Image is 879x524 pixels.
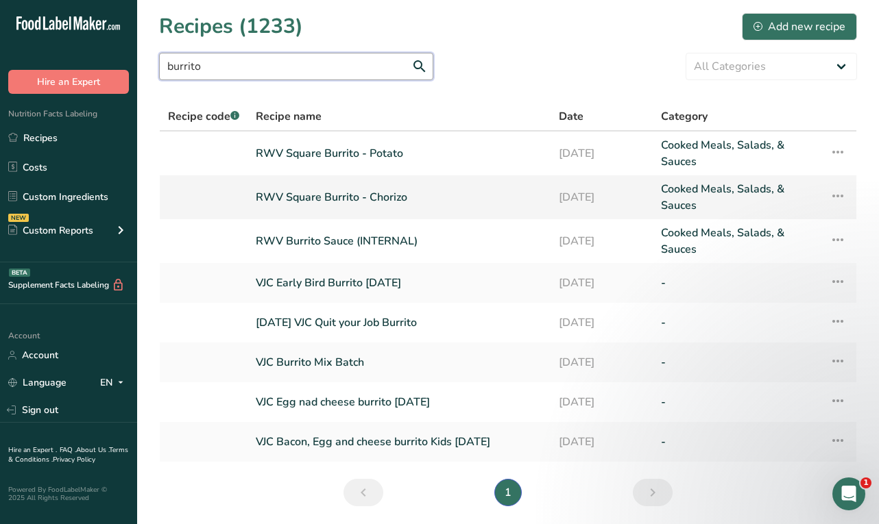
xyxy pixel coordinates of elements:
[559,225,645,258] a: [DATE]
[8,214,29,222] div: NEW
[159,11,303,42] h1: Recipes (1233)
[742,13,857,40] button: Add new recipe
[256,388,542,416] a: VJC Egg nad cheese burrito [DATE]
[344,479,383,506] a: Previous page
[159,53,433,80] input: Search for recipe
[256,225,542,258] a: RWV Burrito Sauce (INTERNAL)
[559,308,645,337] a: [DATE]
[256,348,542,377] a: VJC Burrito Mix Batch
[661,388,814,416] a: -
[8,445,128,464] a: Terms & Conditions .
[661,308,814,337] a: -
[256,308,542,337] a: [DATE] VJC Quit your Job Burrito
[8,486,129,502] div: Powered By FoodLabelMaker © 2025 All Rights Reserved
[100,375,129,391] div: EN
[661,427,814,456] a: -
[559,269,645,297] a: [DATE]
[661,269,814,297] a: -
[661,225,814,258] a: Cooked Meals, Salads, & Sauces
[559,427,645,456] a: [DATE]
[559,388,645,416] a: [DATE]
[256,427,542,456] a: VJC Bacon, Egg and cheese burrito Kids [DATE]
[661,108,708,125] span: Category
[256,108,322,125] span: Recipe name
[8,223,93,238] div: Custom Reports
[559,108,583,125] span: Date
[8,70,129,94] button: Hire an Expert
[76,445,109,455] a: About Us .
[168,109,239,124] span: Recipe code
[256,137,542,170] a: RWV Square Burrito - Potato
[60,445,76,455] a: FAQ .
[8,445,57,455] a: Hire an Expert .
[832,477,865,510] iframe: Intercom live chat
[860,477,871,488] span: 1
[9,269,30,277] div: BETA
[661,348,814,377] a: -
[661,137,814,170] a: Cooked Meals, Salads, & Sauces
[8,371,67,395] a: Language
[256,181,542,214] a: RWV Square Burrito - Chorizo
[559,137,645,170] a: [DATE]
[256,269,542,297] a: VJC Early Bird Burrito [DATE]
[559,348,645,377] a: [DATE]
[53,455,95,464] a: Privacy Policy
[559,181,645,214] a: [DATE]
[661,181,814,214] a: Cooked Meals, Salads, & Sauces
[633,479,673,506] a: Next page
[754,18,845,35] div: Add new recipe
